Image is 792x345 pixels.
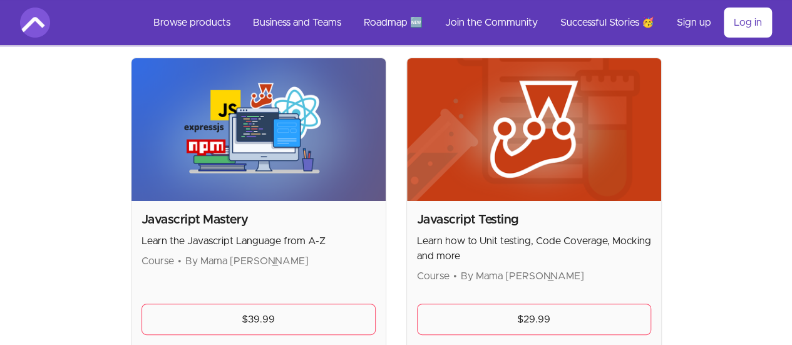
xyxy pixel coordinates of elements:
[141,234,376,249] p: Learn the Javascript Language from A-Z
[417,211,651,229] h2: Javascript Testing
[724,8,772,38] a: Log in
[243,8,351,38] a: Business and Teams
[667,8,721,38] a: Sign up
[453,271,457,281] span: •
[143,8,240,38] a: Browse products
[417,271,450,281] span: Course
[131,58,386,201] img: Product image for Javascript Mastery
[550,8,664,38] a: Successful Stories 🥳
[461,271,584,281] span: By Mama [PERSON_NAME]
[354,8,433,38] a: Roadmap 🆕
[407,58,661,201] img: Product image for Javascript Testing
[141,304,376,335] a: $39.99
[141,211,376,229] h2: Javascript Mastery
[185,256,309,266] span: By Mama [PERSON_NAME]
[417,304,651,335] a: $29.99
[141,256,174,266] span: Course
[417,234,651,264] p: Learn how to Unit testing, Code Coverage, Mocking and more
[178,256,182,266] span: •
[435,8,548,38] a: Join the Community
[20,8,50,38] img: Amigoscode logo
[143,8,772,38] nav: Main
